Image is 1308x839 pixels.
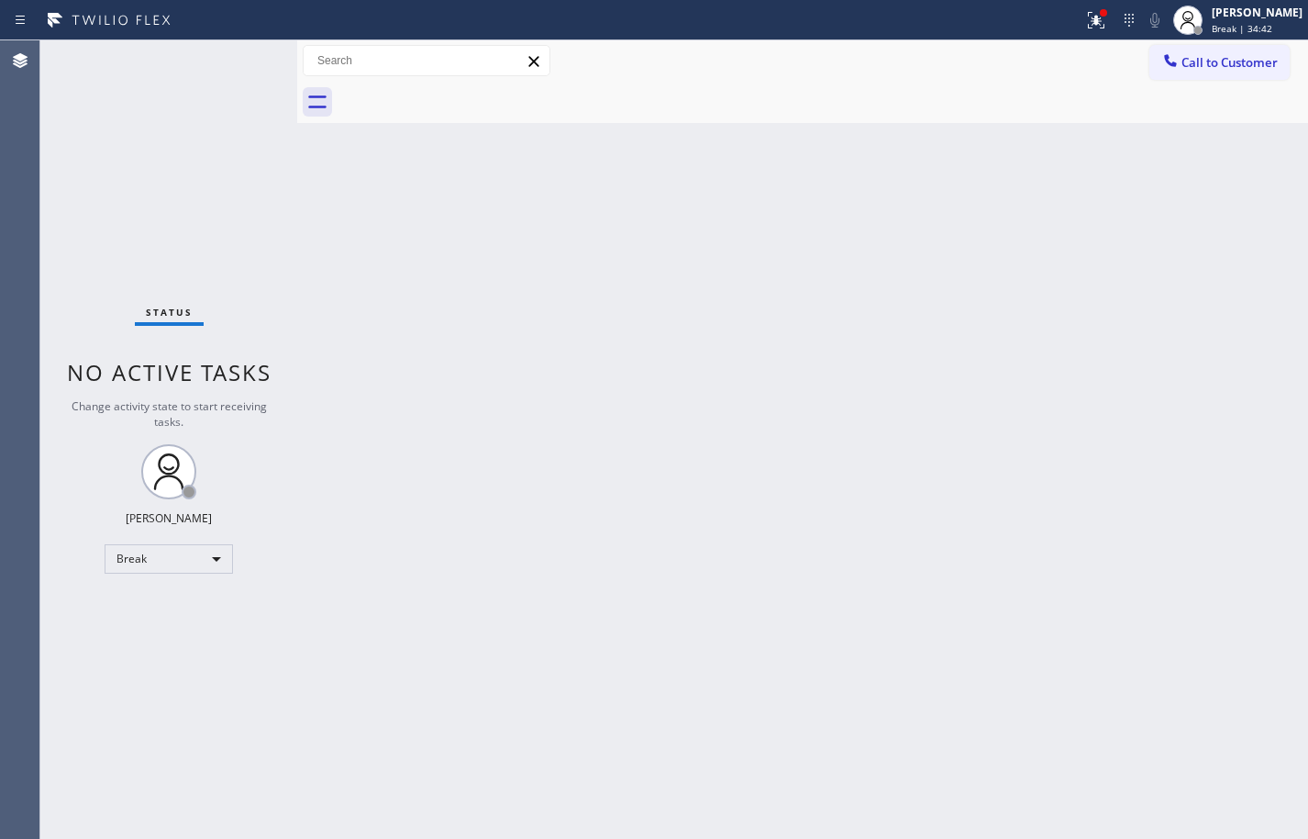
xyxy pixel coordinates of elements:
span: Change activity state to start receiving tasks. [72,398,267,430]
div: [PERSON_NAME] [1212,5,1302,20]
button: Mute [1142,7,1168,33]
span: Status [146,306,193,319]
span: Break | 34:42 [1212,22,1272,35]
span: No active tasks [67,357,272,387]
div: Break [105,544,233,574]
span: Call to Customer [1181,54,1278,71]
div: [PERSON_NAME] [126,510,212,526]
input: Search [304,46,549,75]
button: Call to Customer [1149,45,1290,80]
